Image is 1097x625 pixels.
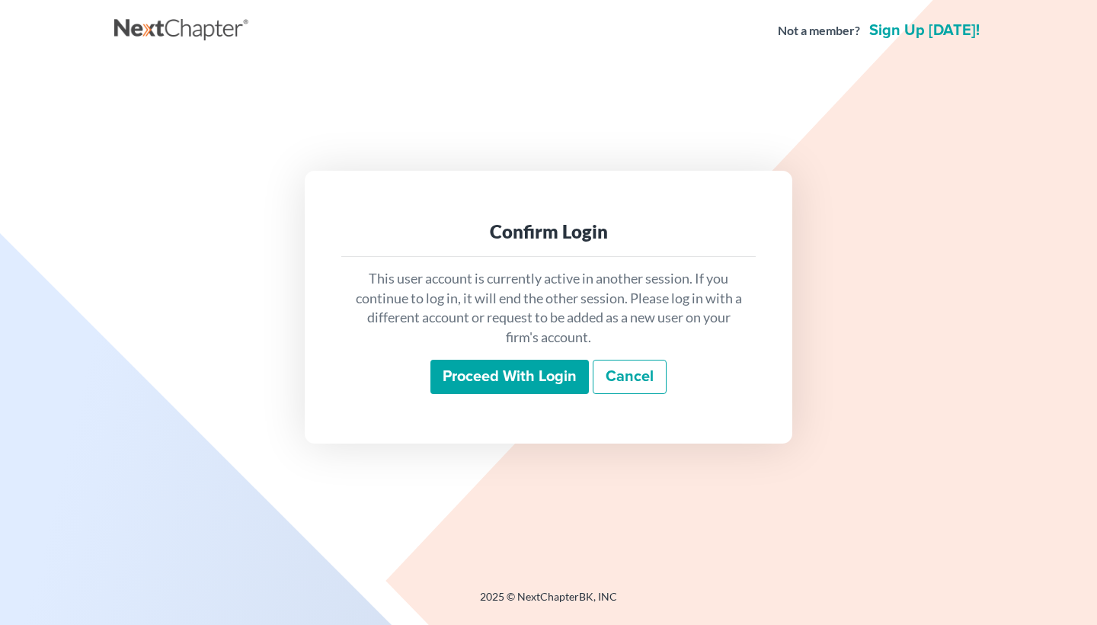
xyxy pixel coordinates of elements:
div: 2025 © NextChapterBK, INC [114,589,983,617]
div: Confirm Login [353,220,744,244]
input: Proceed with login [430,360,589,395]
p: This user account is currently active in another session. If you continue to log in, it will end ... [353,269,744,348]
strong: Not a member? [778,22,860,40]
a: Sign up [DATE]! [866,23,983,38]
a: Cancel [593,360,667,395]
